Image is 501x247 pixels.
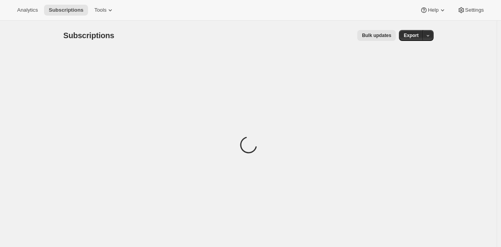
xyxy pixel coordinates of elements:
span: Help [428,7,438,13]
button: Bulk updates [357,30,396,41]
span: Export [404,32,418,39]
span: Subscriptions [49,7,83,13]
button: Help [415,5,451,16]
span: Settings [465,7,484,13]
button: Analytics [12,5,42,16]
button: Export [399,30,423,41]
span: Analytics [17,7,38,13]
button: Settings [453,5,489,16]
button: Subscriptions [44,5,88,16]
span: Subscriptions [64,31,115,40]
span: Bulk updates [362,32,391,39]
span: Tools [94,7,106,13]
button: Tools [90,5,119,16]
